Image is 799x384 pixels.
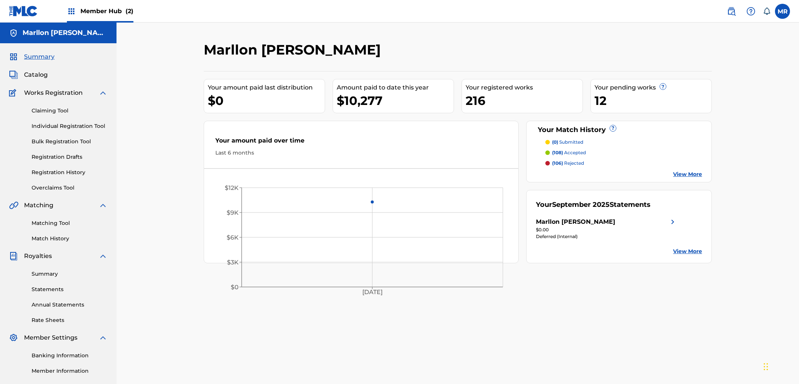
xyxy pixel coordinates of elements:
[32,301,107,309] a: Annual Statements
[24,70,48,79] span: Catalog
[743,4,758,19] div: Help
[337,83,454,92] div: Amount paid to date this year
[9,6,38,17] img: MLC Logo
[545,160,702,167] a: (106) rejected
[215,136,507,149] div: Your amount paid over time
[536,125,702,135] div: Your Match History
[746,7,755,16] img: help
[24,52,54,61] span: Summary
[98,252,107,261] img: expand
[98,201,107,210] img: expand
[536,217,615,226] div: Marllon [PERSON_NAME]
[552,160,563,166] span: (106)
[32,219,107,227] a: Matching Tool
[24,252,52,261] span: Royalties
[552,150,563,155] span: (108)
[362,288,383,296] tspan: [DATE]
[231,284,239,291] tspan: $0
[9,70,48,79] a: CatalogCatalog
[761,348,799,384] div: Widget de chat
[208,83,325,92] div: Your amount paid last distribution
[98,88,107,97] img: expand
[208,92,325,109] div: $0
[9,333,18,342] img: Member Settings
[552,200,610,209] span: September 2025
[225,184,239,191] tspan: $12K
[337,92,454,109] div: $10,277
[536,217,677,240] a: Marllon [PERSON_NAME]right chevron icon$0.00Deferred (Internal)
[552,160,584,167] p: rejected
[67,7,76,16] img: Top Rightsholders
[32,184,107,192] a: Overclaims Tool
[227,209,239,216] tspan: $9K
[24,333,77,342] span: Member Settings
[98,333,107,342] img: expand
[227,259,239,266] tspan: $3K
[9,52,54,61] a: SummarySummary
[775,4,790,19] div: User Menu
[32,352,107,360] a: Banking Information
[32,153,107,161] a: Registration Drafts
[610,125,616,131] span: ?
[536,200,651,210] div: Your Statements
[763,8,770,15] div: Notifications
[545,149,702,156] a: (108) accepted
[764,355,768,378] div: Arrastrar
[9,88,19,97] img: Works Registration
[215,149,507,157] div: Last 6 months
[24,88,83,97] span: Works Registration
[23,29,107,37] h5: Marllon Maryel Leal Ramirez
[32,107,107,115] a: Claiming Tool
[545,139,702,146] a: (0) submitted
[536,233,677,240] div: Deferred (Internal)
[660,83,666,90] span: ?
[9,52,18,61] img: Summary
[552,149,586,156] p: accepted
[126,8,133,15] span: (2)
[536,226,677,233] div: $0.00
[673,247,702,255] a: View More
[32,285,107,293] a: Statements
[673,170,702,178] a: View More
[227,234,239,241] tspan: $6K
[9,29,18,38] img: Accounts
[32,270,107,278] a: Summary
[724,4,739,19] a: Public Search
[595,83,711,92] div: Your pending works
[668,217,677,226] img: right chevron icon
[466,83,583,92] div: Your registered works
[9,252,18,261] img: Royalties
[32,168,107,176] a: Registration History
[204,41,384,58] h2: Marllon [PERSON_NAME]
[466,92,583,109] div: 216
[24,201,53,210] span: Matching
[9,201,18,210] img: Matching
[80,7,133,15] span: Member Hub
[32,122,107,130] a: Individual Registration Tool
[552,139,583,146] p: submitted
[595,92,711,109] div: 12
[32,367,107,375] a: Member Information
[32,138,107,146] a: Bulk Registration Tool
[552,139,558,145] span: (0)
[761,348,799,384] iframe: Chat Widget
[32,316,107,324] a: Rate Sheets
[32,235,107,243] a: Match History
[727,7,736,16] img: search
[9,70,18,79] img: Catalog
